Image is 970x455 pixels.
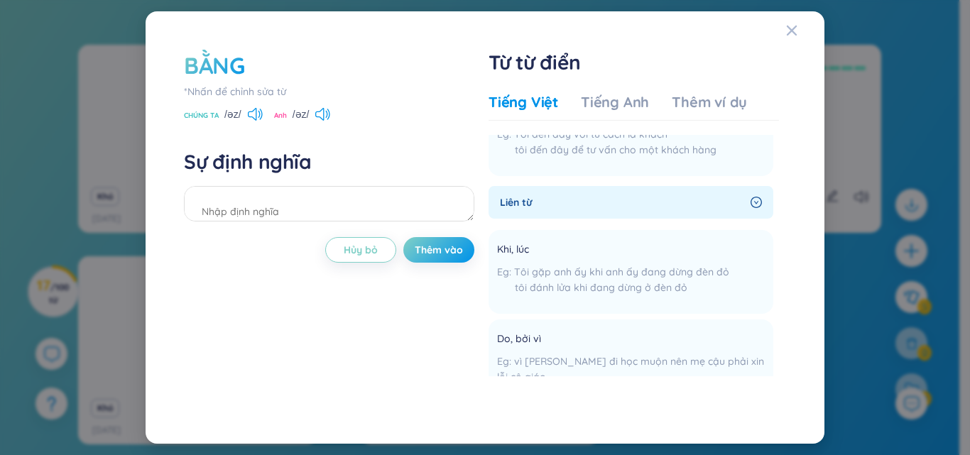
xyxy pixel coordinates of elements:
font: Thêm ví dụ [672,93,747,111]
font: Từ từ điển [489,50,581,75]
font: Liên từ [500,196,532,209]
font: Khi, lúc [497,243,529,256]
font: Tôi gặp anh ấy khi anh ấy đang dừng đèn đỏ [514,265,729,278]
button: Đóng [786,11,824,50]
font: Anh [274,111,287,120]
font: Tiếng Việt [489,93,558,111]
font: vì [PERSON_NAME] đi học muộn nên mẹ cậu phải xin lỗi cô giáo [497,355,764,383]
span: vòng tròn bên phải [751,197,762,208]
font: tôi đánh lửa khi đang dừng ở đèn đỏ [515,281,687,294]
font: Do, bởi vì [497,332,541,345]
font: /əz/ [224,109,241,120]
font: Hủy bỏ [344,243,378,256]
font: tôi đến đây để tư vấn cho một khách hàng [515,143,716,156]
font: Tiếng Anh [581,93,649,111]
font: *Nhấn để chỉnh sửa từ [184,85,286,98]
font: Thêm vào [415,243,463,256]
font: CHÚNG TA [184,111,219,120]
font: BẰNG [184,51,245,80]
font: /əz/ [293,109,310,120]
font: Sự định nghĩa [184,149,311,174]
